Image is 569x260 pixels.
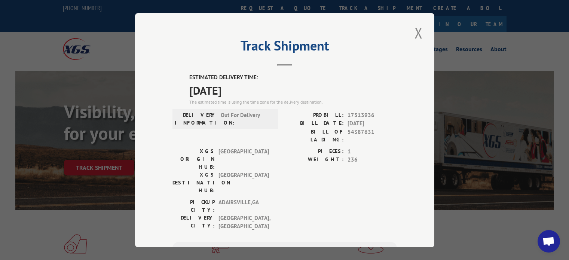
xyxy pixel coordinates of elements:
label: WEIGHT: [285,156,344,164]
label: XGS DESTINATION HUB: [172,171,215,194]
label: PICKUP CITY: [172,198,215,214]
span: [GEOGRAPHIC_DATA] , [GEOGRAPHIC_DATA] [218,214,269,230]
h2: Track Shipment [172,40,397,55]
label: BILL DATE: [285,119,344,128]
span: 54387631 [348,128,397,143]
label: PROBILL: [285,111,344,119]
span: 1 [348,147,397,156]
label: BILL OF LADING: [285,128,344,143]
label: XGS ORIGIN HUB: [172,147,215,171]
a: Open chat [538,230,560,253]
span: 17513936 [348,111,397,119]
span: ADAIRSVILLE , GA [218,198,269,214]
label: DELIVERY CITY: [172,214,215,230]
span: [DATE] [348,119,397,128]
label: DELIVERY INFORMATION: [175,111,217,126]
span: 236 [348,156,397,164]
label: PIECES: [285,147,344,156]
span: Out For Delivery [221,111,271,126]
span: [DATE] [189,82,397,98]
button: Close modal [412,22,425,43]
span: [GEOGRAPHIC_DATA] [218,147,269,171]
span: [GEOGRAPHIC_DATA] [218,171,269,194]
label: ESTIMATED DELIVERY TIME: [189,73,397,82]
div: The estimated time is using the time zone for the delivery destination. [189,98,397,105]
